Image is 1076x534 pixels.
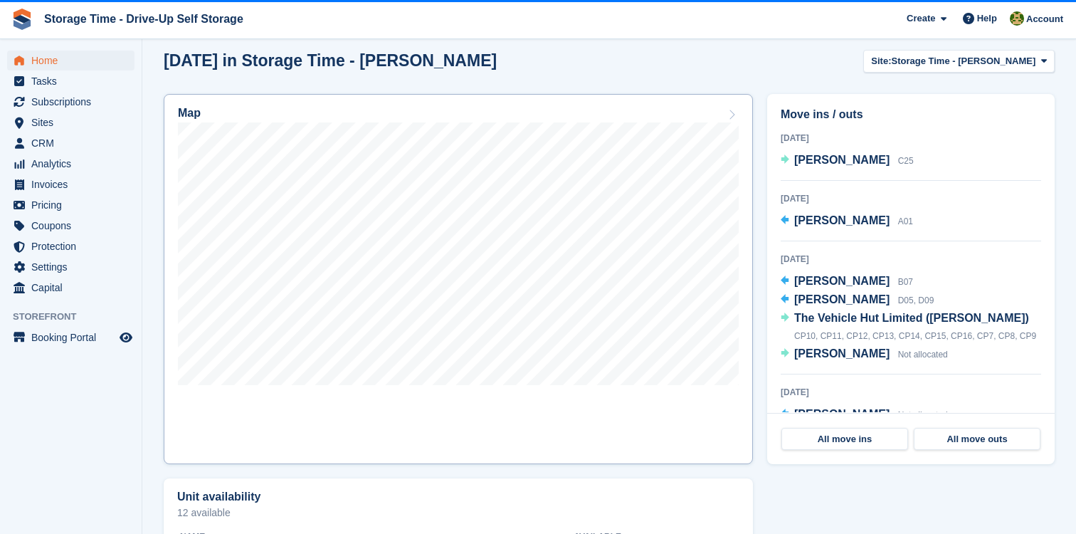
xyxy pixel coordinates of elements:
[31,195,117,215] span: Pricing
[7,195,134,215] a: menu
[31,257,117,277] span: Settings
[794,275,890,287] span: [PERSON_NAME]
[1010,11,1024,26] img: Zain Sarwar
[7,112,134,132] a: menu
[11,9,33,30] img: stora-icon-8386f47178a22dfd0bd8f6a31ec36ba5ce8667c1dd55bd0f319d3a0aa187defe.svg
[794,293,890,305] span: [PERSON_NAME]
[177,508,739,518] p: 12 available
[781,132,1041,145] div: [DATE]
[863,50,1055,73] button: Site: Storage Time - [PERSON_NAME]
[781,345,948,364] a: [PERSON_NAME] Not allocated
[898,156,914,166] span: C25
[977,11,997,26] span: Help
[31,328,117,347] span: Booking Portal
[794,154,890,166] span: [PERSON_NAME]
[7,278,134,298] a: menu
[31,278,117,298] span: Capital
[781,212,913,231] a: [PERSON_NAME] A01
[907,11,935,26] span: Create
[7,236,134,256] a: menu
[794,214,890,226] span: [PERSON_NAME]
[1026,12,1063,26] span: Account
[898,410,948,420] span: Not allocated
[898,277,913,287] span: B07
[794,331,1036,341] span: CP10, CP11, CP12, CP13, CP14, CP15, CP16, CP7, CP8, CP9
[898,216,913,226] span: A01
[7,92,134,112] a: menu
[781,253,1041,266] div: [DATE]
[7,133,134,153] a: menu
[914,428,1040,451] a: All move outs
[781,291,934,310] a: [PERSON_NAME] D05, D09
[781,310,1041,345] a: The Vehicle Hut Limited ([PERSON_NAME]) CP10, CP11, CP12, CP13, CP14, CP15, CP16, CP7, CP8, CP9
[781,273,913,291] a: [PERSON_NAME] B07
[7,174,134,194] a: menu
[7,51,134,70] a: menu
[31,92,117,112] span: Subscriptions
[794,347,890,360] span: [PERSON_NAME]
[871,54,891,68] span: Site:
[31,236,117,256] span: Protection
[781,428,908,451] a: All move ins
[7,154,134,174] a: menu
[7,257,134,277] a: menu
[898,295,934,305] span: D05, D09
[31,51,117,70] span: Home
[31,112,117,132] span: Sites
[7,71,134,91] a: menu
[38,7,249,31] a: Storage Time - Drive-Up Self Storage
[898,350,948,360] span: Not allocated
[794,312,1029,324] span: The Vehicle Hut Limited ([PERSON_NAME])
[31,71,117,91] span: Tasks
[7,328,134,347] a: menu
[164,51,497,70] h2: [DATE] in Storage Time - [PERSON_NAME]
[7,216,134,236] a: menu
[794,408,890,420] span: [PERSON_NAME]
[117,329,134,346] a: Preview store
[31,174,117,194] span: Invoices
[164,94,753,464] a: Map
[781,406,948,424] a: [PERSON_NAME] Not allocated
[178,107,201,120] h2: Map
[781,192,1041,205] div: [DATE]
[892,54,1036,68] span: Storage Time - [PERSON_NAME]
[177,491,260,503] h2: Unit availability
[781,386,1041,399] div: [DATE]
[31,154,117,174] span: Analytics
[13,310,142,324] span: Storefront
[31,133,117,153] span: CRM
[781,106,1041,123] h2: Move ins / outs
[781,152,914,170] a: [PERSON_NAME] C25
[31,216,117,236] span: Coupons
